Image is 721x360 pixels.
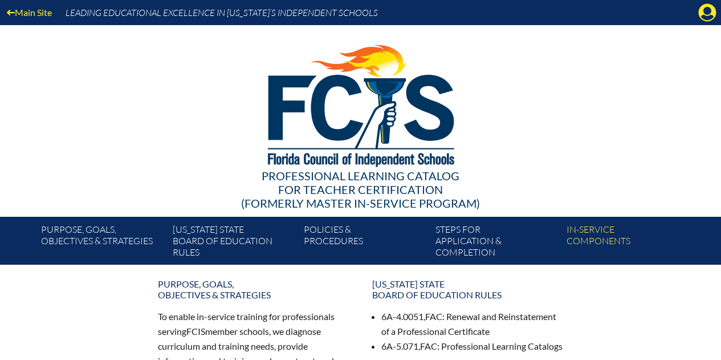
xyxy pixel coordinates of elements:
svg: Manage account [698,3,716,22]
a: Purpose, goals,objectives & strategies [36,221,168,265]
span: FCIS [186,326,205,337]
span: for Teacher Certification [278,183,443,196]
div: Professional Learning Catalog (formerly Master In-service Program) [32,169,689,210]
span: FAC [425,311,442,322]
img: FCISlogo221.eps [243,25,478,181]
a: Steps forapplication & completion [431,221,562,265]
li: 6A-4.0051, : Renewal and Reinstatement of a Professional Certificate [381,309,564,339]
a: Main Site [2,5,56,20]
span: FAC [420,341,437,351]
a: [US_STATE] StateBoard of Education rules [365,274,571,305]
a: In-servicecomponents [562,221,693,265]
a: [US_STATE] StateBoard of Education rules [168,221,299,265]
li: 6A-5.071, : Professional Learning Catalogs [381,339,564,354]
a: Purpose, goals,objectives & strategies [151,274,356,305]
a: Policies &Procedures [299,221,430,265]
